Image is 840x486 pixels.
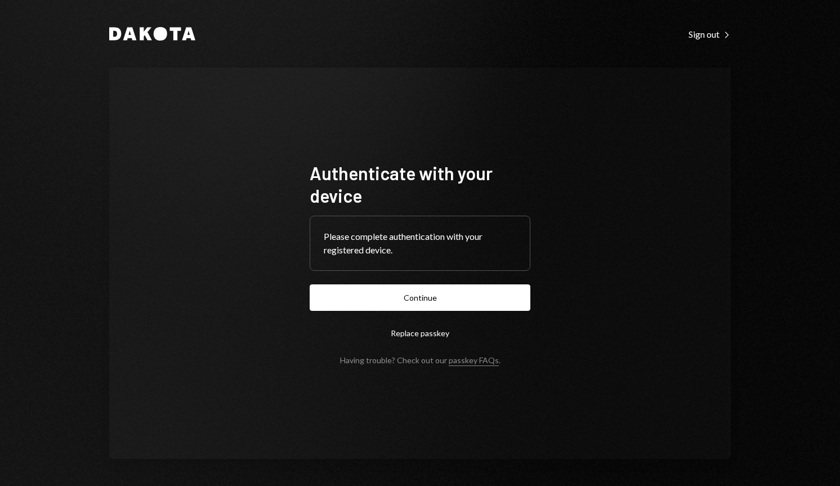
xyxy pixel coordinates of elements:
[689,28,731,40] a: Sign out
[689,29,731,40] div: Sign out
[310,320,530,346] button: Replace passkey
[310,162,530,207] h1: Authenticate with your device
[310,284,530,311] button: Continue
[324,230,516,257] div: Please complete authentication with your registered device.
[449,355,499,366] a: passkey FAQs
[340,355,501,365] div: Having trouble? Check out our .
